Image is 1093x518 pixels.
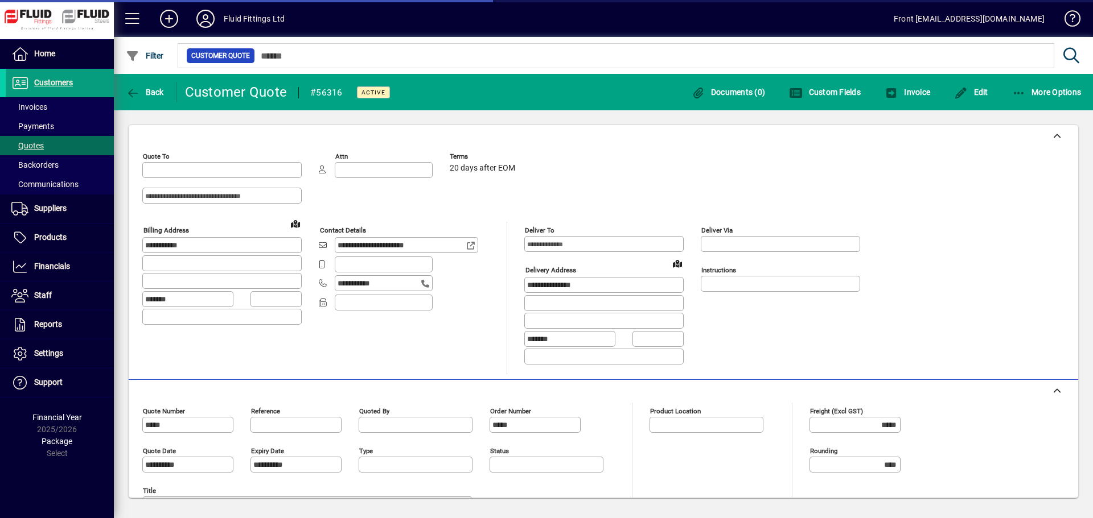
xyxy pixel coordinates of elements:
span: Filter [126,51,164,60]
a: View on map [286,214,305,233]
a: Settings [6,339,114,368]
span: Edit [954,88,988,97]
a: Knowledge Base [1056,2,1079,39]
button: Documents (0) [688,82,768,102]
span: Invoices [11,102,47,111]
mat-label: Type [359,446,373,454]
span: Products [34,233,67,242]
mat-label: Quote number [143,407,185,415]
span: Backorders [11,160,59,169]
span: Customers [34,78,73,87]
span: Financial Year [32,413,82,422]
span: More Options [1012,88,1082,97]
mat-label: Quote date [143,446,176,454]
mat-label: Title [143,486,156,494]
mat-label: Attn [335,152,348,160]
div: Customer Quote [185,83,287,101]
a: Payments [6,117,114,136]
span: Custom Fields [789,88,861,97]
span: Back [126,88,164,97]
a: Staff [6,281,114,310]
span: Support [34,378,63,387]
mat-label: Expiry date [251,446,284,454]
a: Reports [6,310,114,339]
button: Back [123,82,167,102]
button: Invoice [882,82,933,102]
a: Home [6,40,114,68]
a: Suppliers [6,194,114,223]
a: Invoices [6,97,114,117]
div: Fluid Fittings Ltd [224,10,285,28]
button: Custom Fields [786,82,864,102]
app-page-header-button: Back [114,82,176,102]
span: Invoice [885,88,930,97]
span: Customer Quote [191,50,250,61]
button: Profile [187,9,224,29]
button: Edit [951,82,991,102]
a: Backorders [6,155,114,175]
button: Add [151,9,187,29]
mat-label: Deliver via [701,226,733,234]
span: Communications [11,180,79,189]
mat-label: Status [490,446,509,454]
mat-label: Product location [650,407,701,415]
mat-label: Rounding [810,446,837,454]
span: Financials [34,262,70,271]
span: Package [42,437,72,446]
span: Payments [11,122,54,131]
span: Suppliers [34,204,67,213]
a: View on map [668,254,687,272]
span: Quotes [11,141,44,150]
a: Quotes [6,136,114,155]
mat-label: Quoted by [359,407,389,415]
mat-label: Quote To [143,152,170,160]
a: Support [6,368,114,397]
div: Front [EMAIL_ADDRESS][DOMAIN_NAME] [894,10,1045,28]
span: 20 days after EOM [450,164,515,173]
button: More Options [1009,82,1084,102]
a: Communications [6,175,114,194]
div: #56316 [310,84,343,102]
button: Filter [123,45,167,66]
mat-label: Deliver To [525,226,554,234]
mat-label: Instructions [701,266,736,274]
span: Staff [34,291,52,300]
mat-label: Order number [490,407,531,415]
span: Settings [34,349,63,358]
a: Financials [6,252,114,281]
a: Products [6,223,114,252]
span: Reports [34,320,62,329]
mat-label: Freight (excl GST) [810,407,863,415]
mat-label: Reference [251,407,280,415]
span: Terms [450,153,518,160]
span: Documents (0) [691,88,765,97]
span: Active [361,89,385,96]
span: Home [34,49,55,58]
